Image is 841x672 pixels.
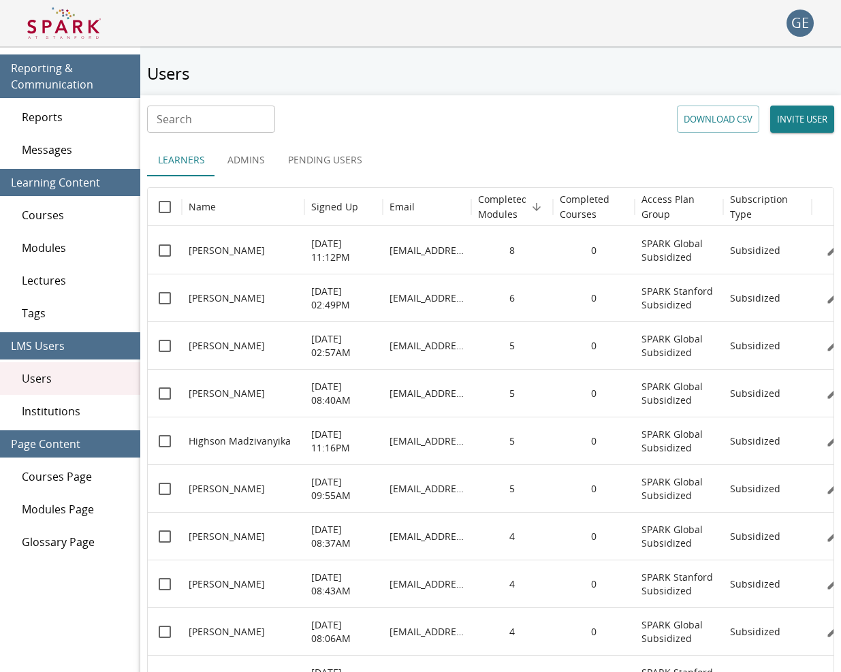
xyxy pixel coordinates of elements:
div: dmendel1@stanford.edu [383,274,471,321]
button: Sort [527,197,546,217]
div: 0 [553,274,635,321]
p: [DATE] 08:37AM [311,523,376,550]
p: SPARK Global Subsidized [641,332,716,359]
p: [DATE] 08:06AM [311,618,376,645]
div: 5 [471,369,553,417]
svg: Edit [826,339,840,353]
p: Subsidized [730,434,780,448]
div: 0 [553,607,635,655]
svg: Edit [826,387,840,400]
span: Users [22,370,129,387]
p: [DATE] 11:16PM [311,428,376,455]
p: [PERSON_NAME] [189,387,265,400]
p: [DATE] 02:57AM [311,332,376,359]
div: atmazhindu@gmail.com [383,464,471,512]
svg: Edit [826,244,840,257]
span: Glossary Page [22,534,129,550]
img: Logo of SPARK at Stanford [27,7,101,39]
div: 0 [553,321,635,369]
div: 4 [471,512,553,560]
p: [DATE] 11:12PM [311,237,376,264]
div: 0 [553,464,635,512]
h5: Users [140,63,841,84]
div: 4 [471,607,553,655]
h6: Access Plan Group [641,192,716,222]
p: [DATE] 09:55AM [311,475,376,502]
p: [PERSON_NAME] [189,530,265,543]
p: [DATE] 08:43AM [311,571,376,598]
p: [PERSON_NAME] [189,625,265,639]
span: Page Content [11,436,129,452]
p: Subsidized [730,482,780,496]
div: GE [787,10,814,37]
h6: Subscription Type [730,192,804,222]
p: Subsidized [730,387,780,400]
span: Reports [22,109,129,125]
span: Reporting & Communication [11,60,129,93]
p: Subsidized [730,625,780,639]
div: user types [147,144,834,176]
div: 5 [471,321,553,369]
p: [PERSON_NAME] [189,577,265,591]
p: SPARK Global Subsidized [641,618,716,645]
button: Invite user [770,106,834,133]
p: [PERSON_NAME] [189,244,265,257]
svg: Edit [826,434,840,448]
span: LMS Users [11,338,129,354]
span: Courses Page [22,468,129,485]
p: SPARK Global Subsidized [641,475,716,502]
h6: Completed Modules [478,192,528,222]
div: 0 [553,226,635,274]
div: 5 [471,464,553,512]
svg: Edit [826,625,840,639]
span: Learning Content [11,174,129,191]
div: 5 [471,417,553,464]
p: SPARK Global Subsidized [641,237,716,264]
p: [DATE] 02:49PM [311,285,376,312]
p: [DATE] 08:40AM [311,380,376,407]
div: mandimutsiratinashe@yahoo.com [383,226,471,274]
h6: Signed Up [311,199,358,214]
button: Learners [147,144,216,176]
svg: Edit [826,482,840,496]
div: 0 [553,369,635,417]
p: Subsidized [730,577,780,591]
p: Subsidized [730,244,780,257]
svg: Edit [826,291,840,305]
div: 8 [471,226,553,274]
div: Name [189,200,216,213]
div: Maryame.lamsisi@gmail.com [383,607,471,655]
div: segda.abdoulaye@yahoo.fr [383,321,471,369]
p: [PERSON_NAME] [189,339,265,353]
p: SPARK Stanford Subsidized [641,571,716,598]
p: Subsidized [730,530,780,543]
div: hanaa.baba@pasteur.ma [383,512,471,560]
div: highsonh@gmail.com [383,417,471,464]
span: Messages [22,142,129,158]
div: samthapa@stanford.edu [383,560,471,607]
div: 0 [553,417,635,464]
p: Subsidized [730,291,780,305]
p: SPARK Global Subsidized [641,428,716,455]
h6: Completed Courses [560,192,626,222]
span: Courses [22,207,129,223]
span: Modules Page [22,501,129,517]
p: SPARK Global Subsidized [641,380,716,407]
p: Highson Madzivanyika [189,434,291,448]
p: [PERSON_NAME] [189,482,265,496]
button: account of current user [787,10,814,37]
svg: Edit [826,530,840,543]
div: sikupisomukutulu@gmail.com [383,369,471,417]
button: Admins [216,144,277,176]
span: Lectures [22,272,129,289]
svg: Edit [826,577,840,591]
div: 0 [553,560,635,607]
div: 6 [471,274,553,321]
div: Email [390,200,415,213]
span: Institutions [22,403,129,419]
span: Tags [22,305,129,321]
div: 0 [553,512,635,560]
p: [PERSON_NAME] [189,291,265,305]
p: SPARK Stanford Subsidized [641,285,716,312]
div: 4 [471,560,553,607]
